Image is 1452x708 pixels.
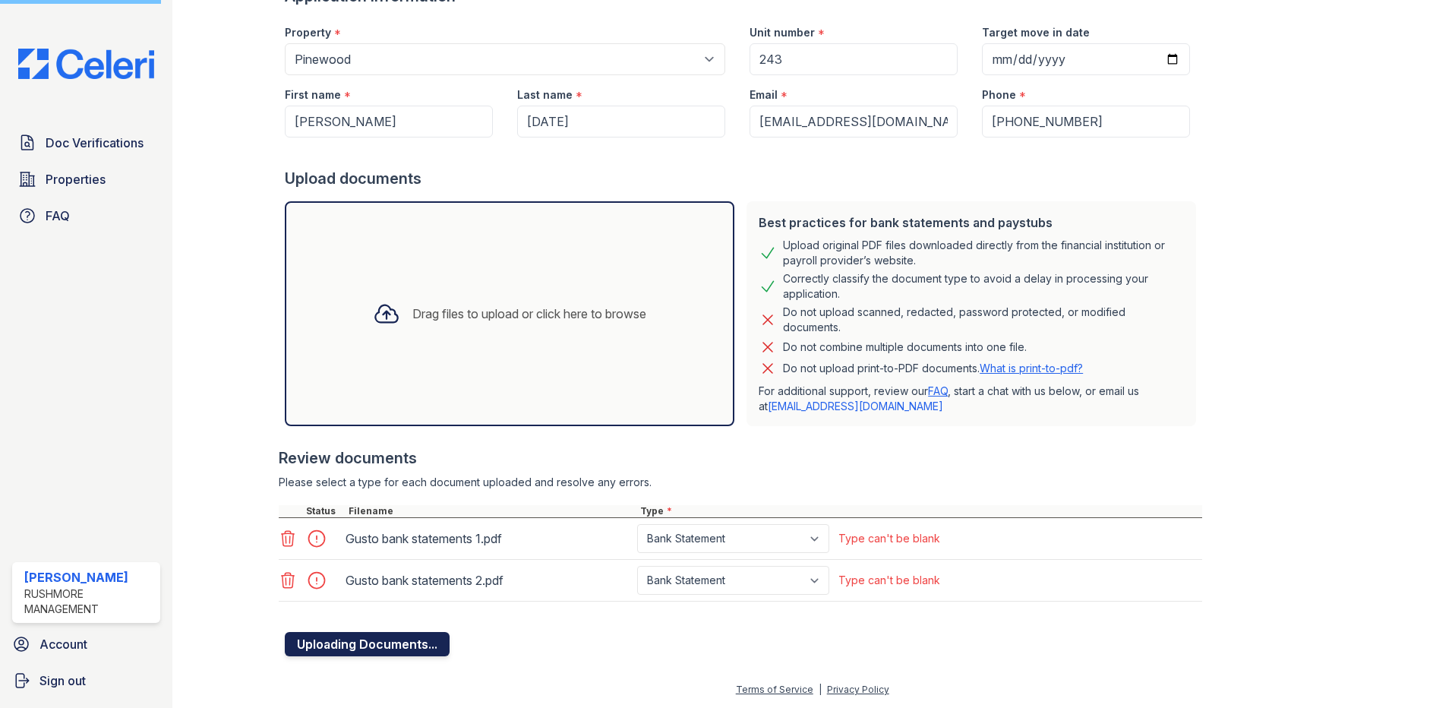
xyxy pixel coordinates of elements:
label: First name [285,87,341,103]
label: Target move in date [982,25,1090,40]
a: Doc Verifications [12,128,160,158]
div: Gusto bank statements 2.pdf [346,568,631,593]
div: Type [637,505,1202,517]
div: Rushmore Management [24,586,154,617]
label: Email [750,87,778,103]
a: Properties [12,164,160,194]
div: Please select a type for each document uploaded and resolve any errors. [279,475,1202,490]
a: Sign out [6,665,166,696]
div: Filename [346,505,637,517]
img: CE_Logo_Blue-a8612792a0a2168367f1c8372b55b34899dd931a85d93a1a3d3e32e68fde9ad4.png [6,49,166,79]
div: Correctly classify the document type to avoid a delay in processing your application. [783,271,1184,302]
div: Upload documents [285,168,1202,189]
a: [EMAIL_ADDRESS][DOMAIN_NAME] [768,400,943,412]
a: FAQ [928,384,948,397]
span: Account [39,635,87,653]
a: What is print-to-pdf? [980,362,1083,375]
div: Best practices for bank statements and paystubs [759,213,1184,232]
div: | [819,684,822,695]
div: Upload original PDF files downloaded directly from the financial institution or payroll provider’... [783,238,1184,268]
label: Last name [517,87,573,103]
label: Unit number [750,25,815,40]
div: Do not combine multiple documents into one file. [783,338,1027,356]
div: Type can't be blank [838,573,940,588]
span: Properties [46,170,106,188]
div: Type can't be blank [838,531,940,546]
div: Do not upload scanned, redacted, password protected, or modified documents. [783,305,1184,335]
div: Gusto bank statements 1.pdf [346,526,631,551]
a: Account [6,629,166,659]
a: Terms of Service [736,684,813,695]
label: Property [285,25,331,40]
span: Sign out [39,672,86,690]
div: Status [303,505,346,517]
p: Do not upload print-to-PDF documents. [783,361,1083,376]
div: [PERSON_NAME] [24,568,154,586]
p: For additional support, review our , start a chat with us below, or email us at [759,384,1184,414]
span: Doc Verifications [46,134,144,152]
button: Uploading Documents... [285,632,450,656]
a: Privacy Policy [827,684,889,695]
div: Drag files to upload or click here to browse [412,305,646,323]
a: FAQ [12,201,160,231]
span: FAQ [46,207,70,225]
label: Phone [982,87,1016,103]
div: Review documents [279,447,1202,469]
